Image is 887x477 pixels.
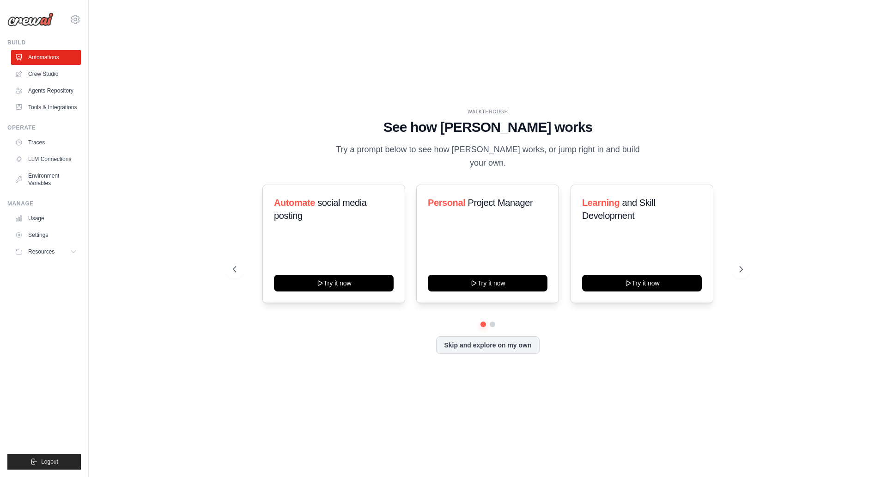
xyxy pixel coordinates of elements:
button: Try it now [428,275,547,291]
img: Logo [7,12,54,26]
button: Resources [11,244,81,259]
h1: See how [PERSON_NAME] works [233,119,743,136]
button: Skip and explore on my own [436,336,539,354]
span: Personal [428,198,465,208]
div: Build [7,39,81,46]
a: Environment Variables [11,168,81,191]
a: Agents Repository [11,83,81,98]
a: Traces [11,135,81,150]
a: Automations [11,50,81,65]
a: Tools & Integrations [11,100,81,115]
p: Try a prompt below to see how [PERSON_NAME] works, or jump right in and build your own. [333,143,643,170]
button: Try it now [274,275,394,291]
a: Usage [11,211,81,226]
button: Logout [7,454,81,470]
a: Crew Studio [11,67,81,81]
div: WALKTHROUGH [233,108,743,115]
span: Logout [41,458,58,465]
button: Try it now [582,275,702,291]
span: Automate [274,198,315,208]
span: social media posting [274,198,367,221]
span: and Skill Development [582,198,655,221]
span: Learning [582,198,620,208]
span: Project Manager [468,198,533,208]
a: LLM Connections [11,152,81,167]
a: Settings [11,228,81,242]
span: Resources [28,248,55,255]
div: Manage [7,200,81,207]
div: Operate [7,124,81,131]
